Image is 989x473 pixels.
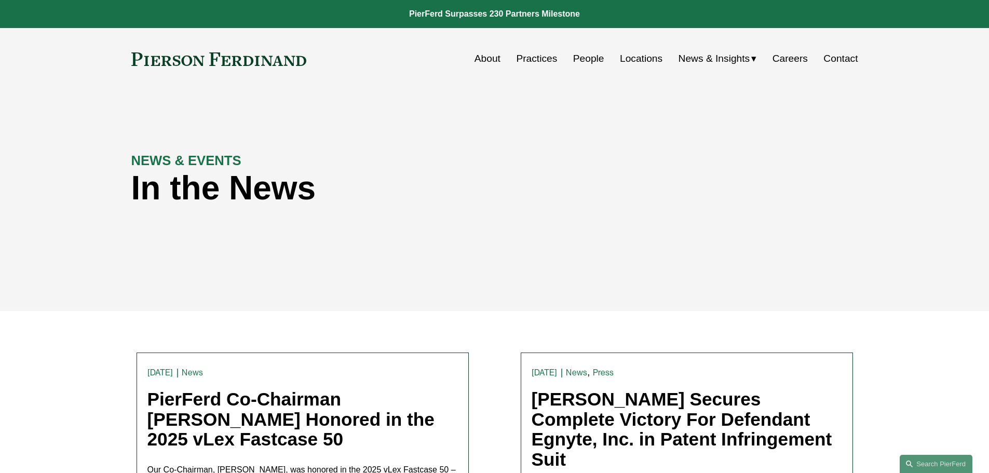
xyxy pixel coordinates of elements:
a: News [182,368,203,377]
a: News [566,368,587,377]
a: Search this site [900,455,972,473]
a: PierFerd Co-Chairman [PERSON_NAME] Honored in the 2025 vLex Fastcase 50 [147,389,435,449]
a: folder dropdown [679,49,757,69]
a: About [475,49,500,69]
a: Locations [620,49,662,69]
span: , [587,367,590,377]
strong: NEWS & EVENTS [131,153,241,168]
a: Press [593,368,614,377]
span: News & Insights [679,50,750,68]
a: People [573,49,604,69]
a: Practices [516,49,557,69]
h1: In the News [131,169,676,207]
a: [PERSON_NAME] Secures Complete Victory For Defendant Egnyte, Inc. in Patent Infringement Suit [532,389,832,469]
time: [DATE] [147,369,173,377]
time: [DATE] [532,369,558,377]
a: Contact [823,49,858,69]
a: Careers [773,49,808,69]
